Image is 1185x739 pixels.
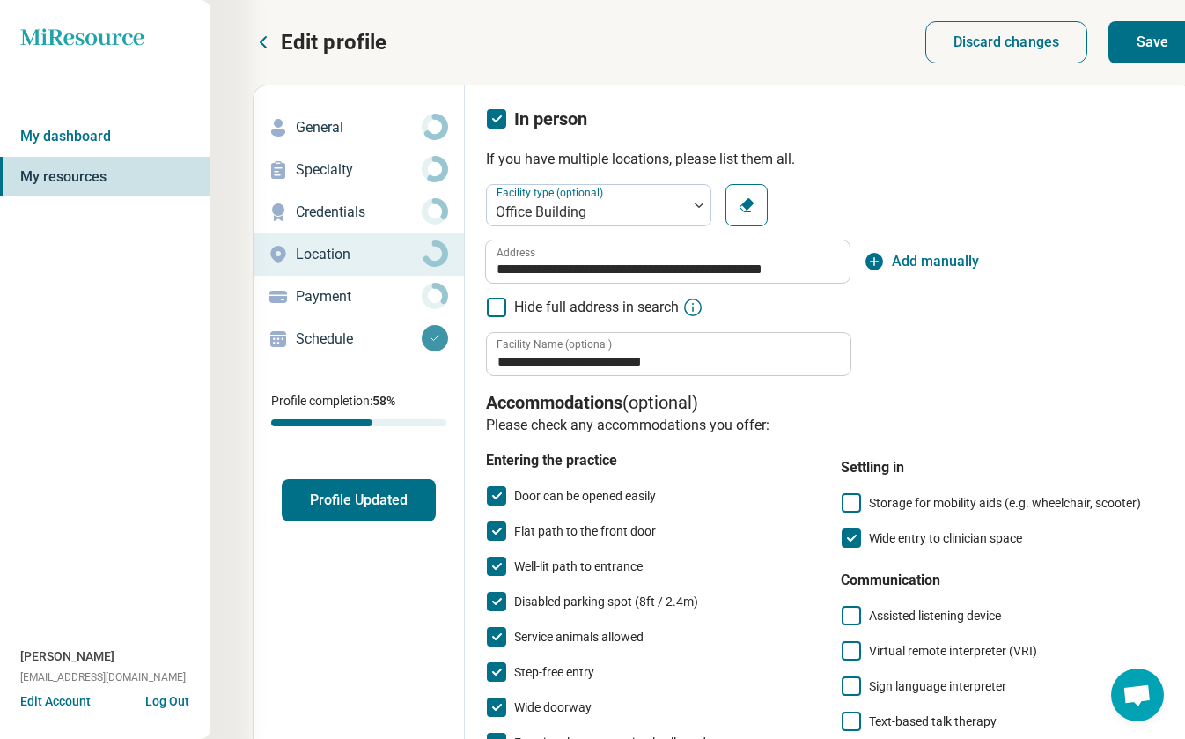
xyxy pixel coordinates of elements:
label: Facility type (optional) [497,187,607,199]
p: If you have multiple locations, please list them all. [486,149,1174,170]
a: Credentials [254,191,464,233]
span: Virtual remote interpreter (VRI) [869,644,1037,658]
span: Service animals allowed [514,630,644,644]
a: Payment [254,276,464,318]
span: Text-based talk therapy [869,714,997,728]
p: Specialty [296,159,422,181]
button: Add manually [864,251,979,272]
label: Address [497,248,535,258]
button: Discard changes [925,21,1088,63]
p: Payment [296,286,422,307]
span: Hide full address in search [514,297,679,318]
div: Profile completion [271,419,446,426]
a: Specialty [254,149,464,191]
h4: Settling in [841,457,1174,478]
span: Door can be opened easily [514,489,656,503]
span: Disabled parking spot (8ft / 2.4m) [514,595,698,609]
p: Schedule [296,329,422,350]
h4: Communication [841,570,1174,591]
span: Accommodations [486,392,622,413]
span: [EMAIL_ADDRESS][DOMAIN_NAME] [20,669,186,685]
a: Location [254,233,464,276]
span: Wide entry to clinician space [869,531,1022,545]
span: [PERSON_NAME] [20,647,114,666]
a: General [254,107,464,149]
div: Profile completion: [254,381,464,437]
span: Well-lit path to entrance [514,559,643,573]
span: Assisted listening device [869,609,1001,623]
p: Location [296,244,422,265]
label: Facility Name (optional) [497,339,612,350]
p: (optional) [486,390,1174,415]
span: Step-free entry [514,665,594,679]
span: Add manually [892,251,979,272]
span: Wide doorway [514,700,592,714]
span: Flat path to the front door [514,524,656,538]
p: Please check any accommodations you offer: [486,415,1174,436]
h4: Entering the practice [486,450,820,471]
button: Profile Updated [282,479,436,521]
button: Edit Account [20,692,91,711]
button: Log Out [145,692,189,706]
span: In person [514,108,587,129]
p: General [296,117,422,138]
p: Edit profile [281,28,386,56]
span: 58 % [372,394,395,408]
p: Credentials [296,202,422,223]
a: Schedule [254,318,464,360]
div: Open chat [1111,669,1164,721]
span: Storage for mobility aids (e.g. wheelchair, scooter) [869,496,1141,510]
button: Edit profile [253,28,386,56]
span: Sign language interpreter [869,679,1006,693]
